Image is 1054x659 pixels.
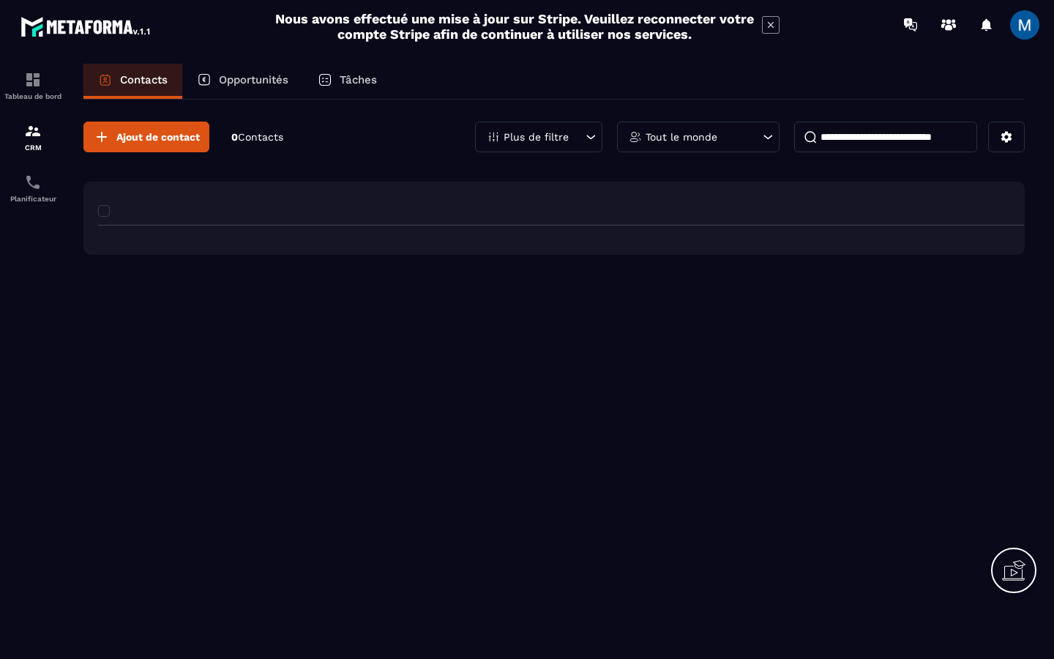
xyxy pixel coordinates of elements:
[4,163,62,214] a: schedulerschedulerPlanificateur
[646,132,717,142] p: Tout le monde
[182,64,303,99] a: Opportunités
[4,92,62,100] p: Tableau de bord
[116,130,200,144] span: Ajout de contact
[20,13,152,40] img: logo
[340,73,377,86] p: Tâches
[4,111,62,163] a: formationformationCRM
[24,122,42,140] img: formation
[303,64,392,99] a: Tâches
[219,73,288,86] p: Opportunités
[504,132,569,142] p: Plus de filtre
[231,130,283,144] p: 0
[24,71,42,89] img: formation
[120,73,168,86] p: Contacts
[4,60,62,111] a: formationformationTableau de bord
[83,122,209,152] button: Ajout de contact
[274,11,755,42] h2: Nous avons effectué une mise à jour sur Stripe. Veuillez reconnecter votre compte Stripe afin de ...
[238,131,283,143] span: Contacts
[4,144,62,152] p: CRM
[83,64,182,99] a: Contacts
[4,195,62,203] p: Planificateur
[24,174,42,191] img: scheduler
